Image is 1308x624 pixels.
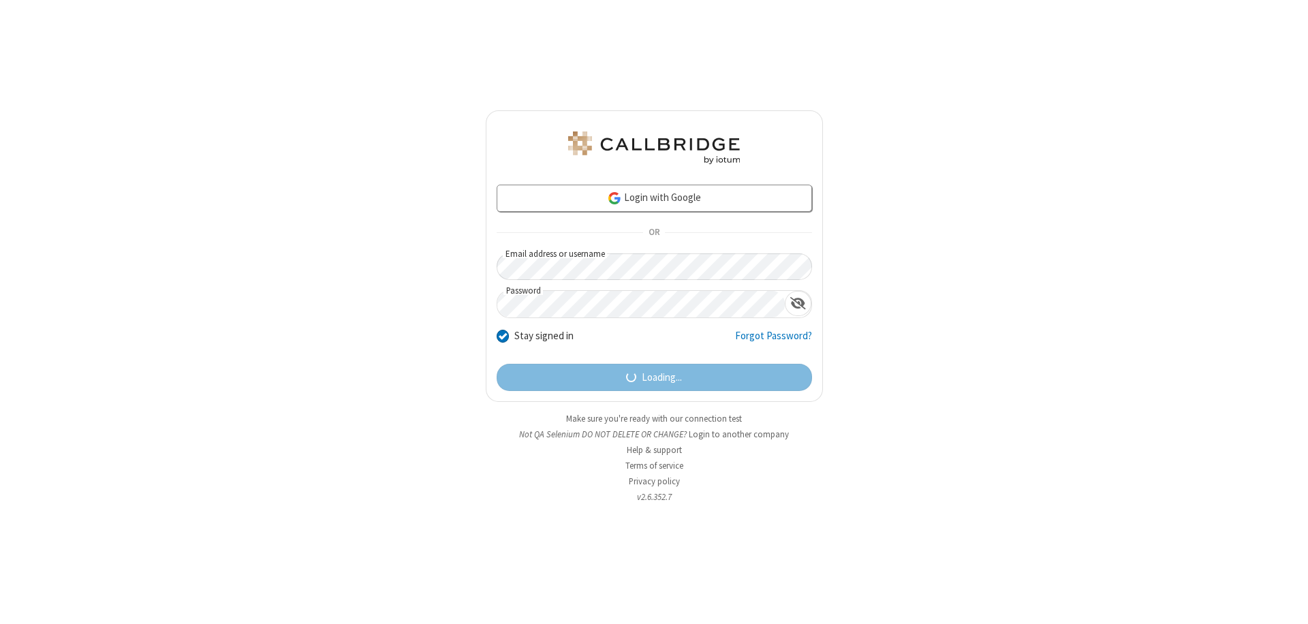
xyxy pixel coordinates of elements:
a: Login with Google [497,185,812,212]
input: Password [497,291,785,317]
button: Loading... [497,364,812,391]
a: Make sure you're ready with our connection test [566,413,742,424]
span: Loading... [642,370,682,386]
a: Terms of service [625,460,683,471]
a: Privacy policy [629,475,680,487]
li: Not QA Selenium DO NOT DELETE OR CHANGE? [486,428,823,441]
input: Email address or username [497,253,812,280]
img: google-icon.png [607,191,622,206]
div: Show password [785,291,811,316]
span: OR [643,223,665,243]
img: QA Selenium DO NOT DELETE OR CHANGE [565,131,743,164]
button: Login to another company [689,428,789,441]
a: Forgot Password? [735,328,812,354]
label: Stay signed in [514,328,574,344]
li: v2.6.352.7 [486,490,823,503]
a: Help & support [627,444,682,456]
